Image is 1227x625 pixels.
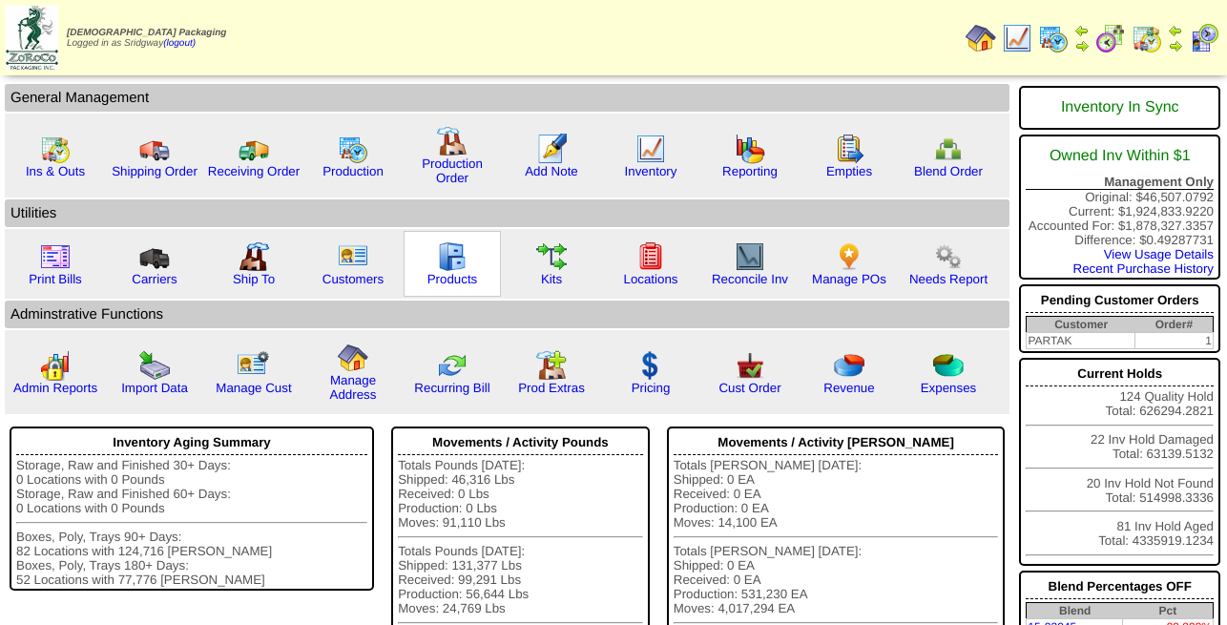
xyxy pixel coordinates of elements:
div: 124 Quality Hold Total: 626294.2821 22 Inv Hold Damaged Total: 63139.5132 20 Inv Hold Not Found T... [1019,358,1220,566]
img: invoice2.gif [40,241,71,272]
a: Ship To [233,272,275,286]
img: truck3.gif [139,241,170,272]
img: calendarinout.gif [1132,23,1162,53]
img: pie_chart2.png [933,350,964,381]
img: workorder.gif [834,134,864,164]
a: Production Order [422,156,483,185]
a: Manage POs [812,272,886,286]
img: managecust.png [237,350,272,381]
a: Prod Extras [518,381,585,395]
img: arrowright.gif [1168,38,1183,53]
th: Customer [1027,317,1135,333]
a: Cust Order [718,381,780,395]
a: Revenue [823,381,874,395]
img: po.png [834,241,864,272]
img: factory2.gif [239,241,269,272]
img: graph2.png [40,350,71,381]
td: Utilities [5,199,1009,227]
img: cabinet.gif [437,241,468,272]
div: Pending Customer Orders [1026,288,1214,313]
span: Logged in as Sridgway [67,28,226,49]
a: Inventory [625,164,677,178]
a: Shipping Order [112,164,198,178]
a: Empties [826,164,872,178]
a: Manage Address [330,373,377,402]
a: Receiving Order [208,164,300,178]
img: workflow.gif [536,241,567,272]
img: calendarprod.gif [1038,23,1069,53]
a: Products [427,272,478,286]
th: Pct [1123,603,1214,619]
img: calendarcustomer.gif [1189,23,1219,53]
img: home.gif [966,23,996,53]
a: Add Note [525,164,578,178]
img: truck.gif [139,134,170,164]
div: Inventory Aging Summary [16,430,367,455]
td: 1 [1135,333,1214,349]
a: Needs Report [909,272,988,286]
img: arrowright.gif [1074,38,1090,53]
th: Blend [1027,603,1123,619]
img: line_graph2.gif [735,241,765,272]
a: (logout) [163,38,196,49]
img: locations.gif [635,241,666,272]
a: Print Bills [29,272,82,286]
a: Recurring Bill [414,381,489,395]
th: Order# [1135,317,1214,333]
img: truck2.gif [239,134,269,164]
a: Pricing [632,381,671,395]
a: Kits [541,272,562,286]
div: Original: $46,507.0792 Current: $1,924,833.9220 Accounted For: $1,878,327.3357 Difference: $0.492... [1019,135,1220,280]
a: Admin Reports [13,381,97,395]
td: PARTAK [1027,333,1135,349]
img: line_graph.gif [635,134,666,164]
span: [DEMOGRAPHIC_DATA] Packaging [67,28,226,38]
img: graph.gif [735,134,765,164]
a: Production [322,164,384,178]
div: Movements / Activity [PERSON_NAME] [674,430,999,455]
img: orders.gif [536,134,567,164]
img: reconcile.gif [437,350,468,381]
div: Storage, Raw and Finished 30+ Days: 0 Locations with 0 Pounds Storage, Raw and Finished 60+ Days:... [16,458,367,587]
a: Recent Purchase History [1073,261,1214,276]
a: View Usage Details [1104,247,1214,261]
td: General Management [5,84,1009,112]
a: Manage Cust [216,381,291,395]
a: Carriers [132,272,177,286]
a: Import Data [121,381,188,395]
img: calendarblend.gif [1095,23,1126,53]
img: dollar.gif [635,350,666,381]
img: prodextras.gif [536,350,567,381]
div: Inventory In Sync [1026,90,1214,126]
div: Blend Percentages OFF [1026,574,1214,599]
img: pie_chart.png [834,350,864,381]
div: Management Only [1026,175,1214,190]
a: Ins & Outs [26,164,85,178]
img: workflow.png [933,241,964,272]
img: zoroco-logo-small.webp [6,6,58,70]
img: calendarinout.gif [40,134,71,164]
a: Blend Order [914,164,983,178]
img: line_graph.gif [1002,23,1032,53]
td: Adminstrative Functions [5,301,1009,328]
div: Owned Inv Within $1 [1026,138,1214,175]
a: Reconcile Inv [712,272,788,286]
img: import.gif [139,350,170,381]
a: Locations [623,272,677,286]
a: Customers [322,272,384,286]
img: cust_order.png [735,350,765,381]
a: Reporting [722,164,778,178]
img: arrowleft.gif [1074,23,1090,38]
img: customers.gif [338,241,368,272]
img: home.gif [338,343,368,373]
img: calendarprod.gif [338,134,368,164]
a: Expenses [921,381,977,395]
img: factory.gif [437,126,468,156]
div: Movements / Activity Pounds [398,430,643,455]
img: arrowleft.gif [1168,23,1183,38]
img: network.png [933,134,964,164]
div: Current Holds [1026,362,1214,386]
